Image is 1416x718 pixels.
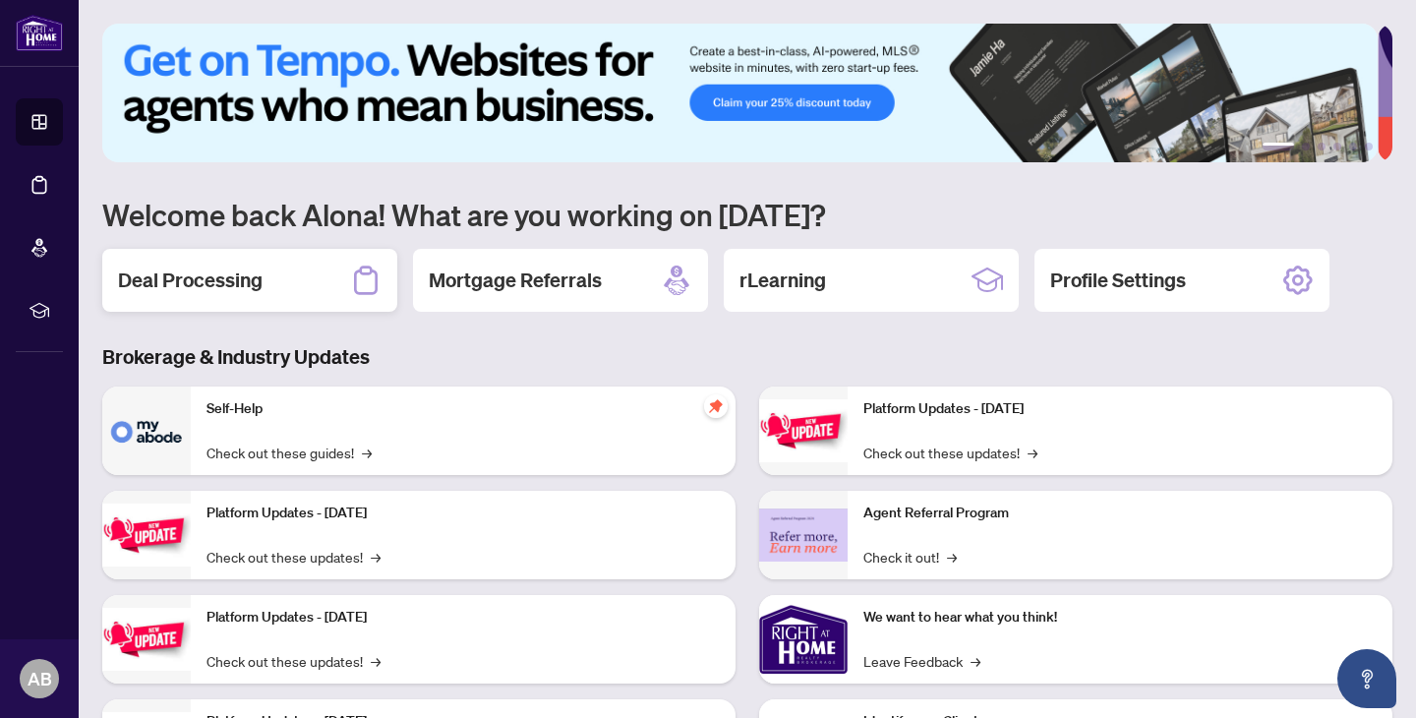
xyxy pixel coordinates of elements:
button: 4 [1333,143,1341,150]
span: → [371,650,381,672]
span: pushpin [704,394,728,418]
img: We want to hear what you think! [759,595,848,684]
h2: Deal Processing [118,267,263,294]
span: AB [28,665,52,692]
img: Agent Referral Program [759,509,848,563]
p: We want to hear what you think! [863,607,1377,628]
img: Self-Help [102,387,191,475]
p: Platform Updates - [DATE] [206,607,720,628]
button: 1 [1263,143,1294,150]
span: → [362,442,372,463]
h2: rLearning [739,267,826,294]
a: Check out these updates!→ [863,442,1037,463]
h2: Profile Settings [1050,267,1186,294]
img: Platform Updates - September 16, 2025 [102,504,191,566]
h3: Brokerage & Industry Updates [102,343,1392,371]
button: Open asap [1337,649,1396,708]
img: Platform Updates - June 23, 2025 [759,399,848,461]
a: Check out these updates!→ [206,546,381,568]
span: → [1028,442,1037,463]
a: Leave Feedback→ [863,650,980,672]
img: logo [16,15,63,51]
span: → [947,546,957,568]
button: 3 [1318,143,1326,150]
button: 5 [1349,143,1357,150]
span: → [971,650,980,672]
img: Platform Updates - July 21, 2025 [102,608,191,670]
h1: Welcome back Alona! What are you working on [DATE]? [102,196,1392,233]
span: → [371,546,381,568]
a: Check out these updates!→ [206,650,381,672]
p: Platform Updates - [DATE] [863,398,1377,420]
p: Platform Updates - [DATE] [206,503,720,524]
h2: Mortgage Referrals [429,267,602,294]
img: Slide 0 [102,24,1378,162]
p: Agent Referral Program [863,503,1377,524]
a: Check out these guides!→ [206,442,372,463]
a: Check it out!→ [863,546,957,568]
button: 6 [1365,143,1373,150]
p: Self-Help [206,398,720,420]
button: 2 [1302,143,1310,150]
